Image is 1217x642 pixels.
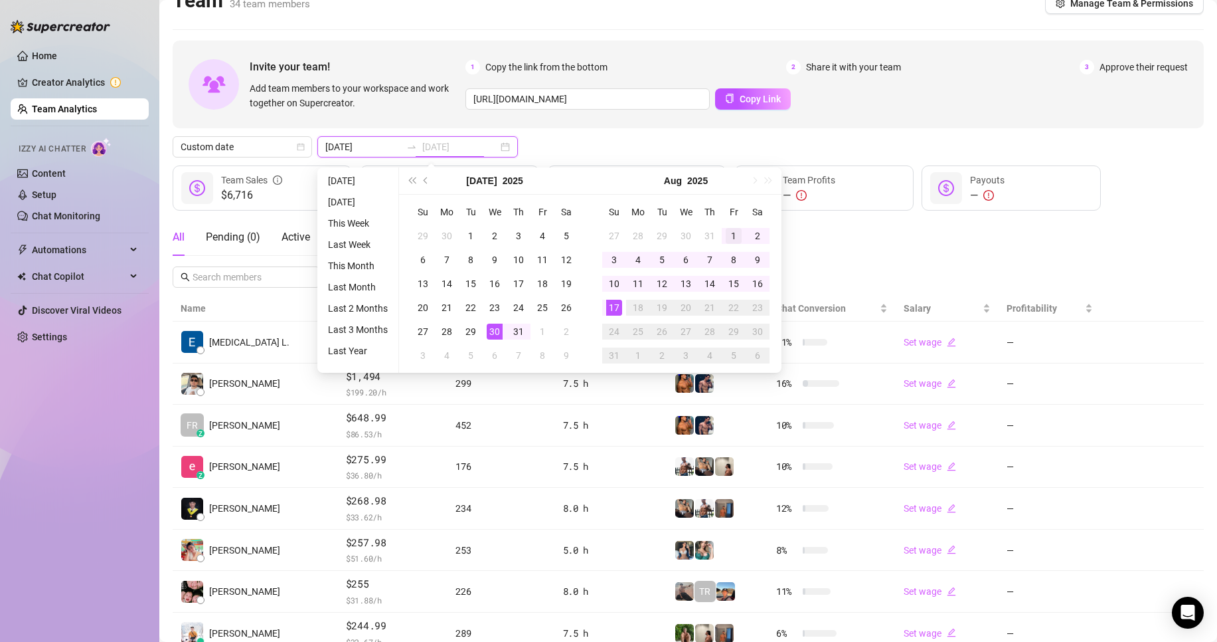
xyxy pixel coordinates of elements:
td: 2025-08-09 [746,248,770,272]
td: 2025-07-11 [530,248,554,272]
div: 5 [726,348,742,364]
td: 2025-06-29 [411,224,435,248]
span: dollar-circle [938,180,954,196]
div: 22 [463,300,479,316]
td: 2025-08-04 [626,248,650,272]
div: 2 [487,228,503,244]
td: 2025-08-29 [722,320,746,344]
td: 2025-07-25 [530,296,554,320]
div: 11 [534,252,550,268]
button: Choose a month [664,167,682,194]
td: 2025-08-11 [626,272,650,296]
a: Content [32,168,66,179]
li: [DATE] [323,194,393,210]
td: 2025-07-05 [554,224,578,248]
th: We [674,200,698,224]
th: Name [173,296,338,322]
td: 2025-07-30 [483,320,507,344]
td: 2025-07-12 [554,248,578,272]
span: Custom date [181,137,304,157]
a: Creator Analytics exclamation-circle [32,72,138,93]
a: Set wageedit [904,545,956,556]
div: 30 [439,228,455,244]
th: We [483,200,507,224]
a: Team Analytics [32,104,97,114]
span: Chat Copilot [32,266,126,287]
a: Set wageedit [904,503,956,514]
span: Active [282,231,310,243]
input: Start date [325,140,401,154]
td: 2025-07-06 [411,248,435,272]
span: 11 % [776,335,797,350]
span: Add team members to your workspace and work together on Supercreator. [250,81,460,110]
td: 2025-08-01 [530,320,554,344]
span: 1 [465,60,480,74]
td: 2025-08-02 [554,320,578,344]
td: 2025-09-01 [626,344,650,368]
div: 13 [415,276,431,292]
div: 30 [750,324,766,340]
div: 3 [415,348,431,364]
span: 2 [786,60,801,74]
div: 4 [702,348,718,364]
span: edit [947,421,956,430]
th: Tu [650,200,674,224]
td: — [999,322,1101,364]
a: Discover Viral Videos [32,305,122,316]
td: 2025-08-03 [602,248,626,272]
div: 6 [750,348,766,364]
div: 3 [511,228,527,244]
img: Exon Locsin [181,331,203,353]
div: 28 [439,324,455,340]
span: to [406,142,417,152]
td: 2025-09-02 [650,344,674,368]
div: 25 [534,300,550,316]
div: 19 [558,276,574,292]
div: 25 [630,324,646,340]
button: Choose a year [687,167,708,194]
div: 12 [654,276,670,292]
img: Aira Marie [181,539,203,561]
div: 17 [606,300,622,316]
td: 2025-08-07 [507,344,530,368]
a: Set wageedit [904,378,956,389]
img: Ric John Derell… [181,498,203,520]
button: Last year (Control + left) [404,167,419,194]
td: 2025-09-05 [722,344,746,368]
div: 6 [678,252,694,268]
td: 2025-08-25 [626,320,650,344]
td: 2025-07-10 [507,248,530,272]
div: 30 [487,324,503,340]
div: 2 [750,228,766,244]
div: 1 [630,348,646,364]
li: Last Month [323,279,393,295]
div: 20 [678,300,694,316]
td: 2025-08-30 [746,320,770,344]
td: 2025-08-10 [602,272,626,296]
img: Ralphy [715,457,734,476]
span: Payouts [970,175,1005,185]
td: 2025-08-24 [602,320,626,344]
th: Fr [722,200,746,224]
td: 2025-08-16 [746,272,770,296]
span: Chat Conversion [776,303,846,314]
th: Fr [530,200,554,224]
img: JG [675,416,694,435]
div: 7 [702,252,718,268]
span: edit [947,587,956,596]
div: 2 [558,324,574,340]
td: 2025-09-03 [674,344,698,368]
input: Search members [193,270,301,284]
div: 19 [654,300,670,316]
li: Last 3 Months [323,322,393,338]
span: Name [181,301,319,316]
th: Tu [459,200,483,224]
div: 10 [511,252,527,268]
div: All [173,229,185,245]
div: 14 [702,276,718,292]
td: 2025-08-28 [698,320,722,344]
div: 24 [511,300,527,316]
th: Mo [435,200,459,224]
div: 21 [702,300,718,316]
img: Katy [675,541,694,560]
